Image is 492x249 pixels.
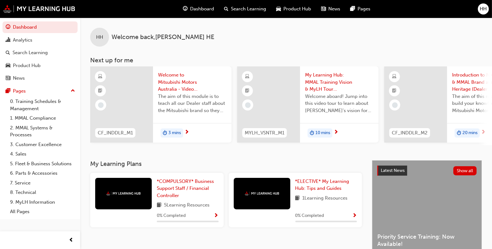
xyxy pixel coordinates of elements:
span: car-icon [276,5,281,13]
span: booktick-icon [98,87,103,95]
span: Welcome to Mitsubishi Motors Australia - Video (Dealer Induction) [158,71,227,93]
button: Pages [3,85,78,97]
a: All Pages [8,207,78,217]
span: learningRecordVerb_NONE-icon [98,102,104,108]
span: Latest News [381,168,405,173]
a: Latest NewsShow all [377,166,477,176]
span: car-icon [6,63,10,69]
a: 8. Technical [8,188,78,197]
span: *COMPULSORY* Business Support Staff / Financial Controller [157,178,214,198]
span: next-icon [481,130,486,135]
button: HH [478,3,489,14]
a: car-iconProduct Hub [271,3,316,15]
a: news-iconNews [316,3,345,15]
span: guage-icon [6,25,10,30]
span: learningResourceType_ELEARNING-icon [98,73,103,81]
button: Show Progress [352,212,357,220]
a: *ELECTIVE* My Learning Hub: Tips and Guides [295,178,357,192]
span: chart-icon [6,37,10,43]
span: The aim of this module is to teach all our Dealer staff about the Mitsubishi brand so they demons... [158,93,227,114]
a: search-iconSearch Learning [219,3,271,15]
a: 7. Service [8,178,78,188]
img: mmal [106,191,141,195]
span: Priority Service Training: Now Available! [377,233,477,247]
button: Show Progress [214,212,219,220]
span: pages-icon [350,5,355,13]
a: guage-iconDashboard [178,3,219,15]
a: Product Hub [3,60,78,71]
a: 1. MMAL Compliance [8,113,78,123]
span: News [328,5,340,13]
span: up-icon [71,87,75,95]
div: Product Hub [13,62,41,69]
a: CF_INDDLR_M1Welcome to Mitsubishi Motors Australia - Video (Dealer Induction)The aim of this modu... [90,66,232,143]
span: news-icon [6,76,10,81]
h3: Next up for me [80,57,492,64]
button: Show all [453,166,477,175]
a: 2. MMAL Systems & Processes [8,123,78,140]
span: next-icon [334,130,338,135]
div: News [13,75,25,82]
span: pages-icon [6,88,10,94]
span: HH [480,5,487,13]
a: 9. MyLH Information [8,197,78,207]
a: Dashboard [3,21,78,33]
span: 5 Learning Resources [164,201,210,209]
span: 0 % Completed [157,212,186,219]
a: pages-iconPages [345,3,375,15]
span: My Learning Hub: MMAL Training Vision & MyLH Tour (Elective) [305,71,374,93]
span: *ELECTIVE* My Learning Hub: Tips and Guides [295,178,349,191]
span: search-icon [6,50,10,56]
span: learningResourceType_ELEARNING-icon [392,73,397,81]
span: Show Progress [214,213,219,219]
span: booktick-icon [392,87,397,95]
span: CF_INDDLR_M1 [98,129,133,137]
span: learningResourceType_ELEARNING-icon [245,73,250,81]
h3: My Learning Plans [90,160,362,167]
a: Analytics [3,34,78,46]
span: 0 % Completed [295,212,324,219]
a: MYLH_VSNTR_M1My Learning Hub: MMAL Training Vision & MyLH Tour (Elective)Welcome aboard! Jump int... [237,66,379,143]
span: duration-icon [310,129,314,137]
a: 6. Parts & Accessories [8,168,78,178]
span: Dashboard [190,5,214,13]
span: 20 mins [462,129,478,137]
span: 3 mins [168,129,181,137]
span: Welcome back , [PERSON_NAME] HE [112,34,214,41]
div: Analytics [13,37,32,44]
span: prev-icon [69,236,74,244]
div: Search Learning [13,49,48,56]
span: 1 Learning Resources [303,195,348,202]
span: Pages [358,5,370,13]
span: HH [96,34,103,41]
span: next-icon [184,130,189,135]
span: duration-icon [457,129,461,137]
span: book-icon [295,195,300,202]
img: mmal [3,5,75,13]
a: 0. Training Schedules & Management [8,97,78,113]
span: Search Learning [231,5,266,13]
button: DashboardAnalyticsSearch LearningProduct HubNews [3,20,78,85]
span: learningRecordVerb_NONE-icon [245,102,251,108]
a: *COMPULSORY* Business Support Staff / Financial Controller [157,178,219,199]
span: search-icon [224,5,228,13]
span: 10 mins [315,129,330,137]
span: duration-icon [163,129,167,137]
span: Welcome aboard! Jump into this video tour to learn about [PERSON_NAME]'s vision for your learning... [305,93,374,114]
span: booktick-icon [245,87,250,95]
a: 5. Fleet & Business Solutions [8,159,78,169]
span: news-icon [321,5,326,13]
a: 3. Customer Excellence [8,140,78,150]
a: News [3,72,78,84]
a: Search Learning [3,47,78,59]
span: book-icon [157,201,161,209]
span: Product Hub [283,5,311,13]
span: CF_INDDLR_M2 [392,129,428,137]
span: Show Progress [352,213,357,219]
span: guage-icon [183,5,188,13]
div: Pages [13,88,26,95]
img: mmal [245,191,279,195]
span: learningRecordVerb_NONE-icon [392,102,398,108]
